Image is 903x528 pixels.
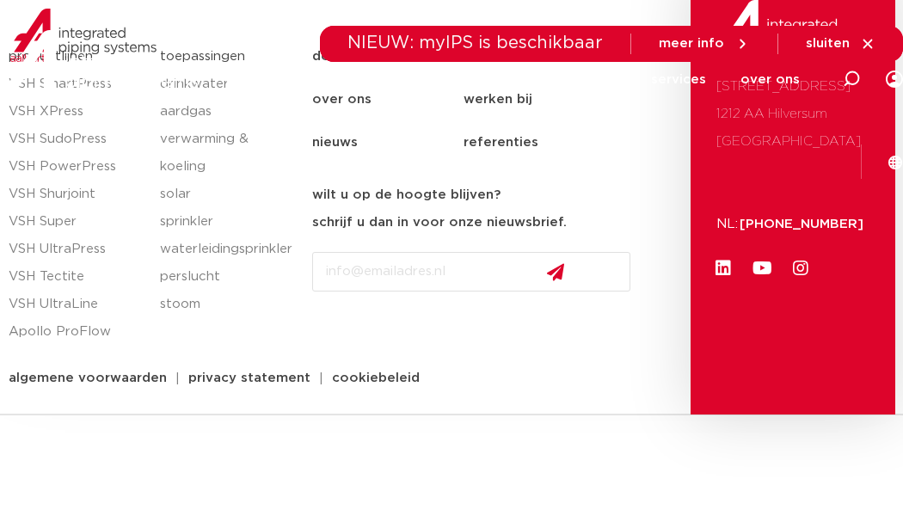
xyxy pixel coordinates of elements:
[175,371,323,384] a: privacy statement
[716,211,740,238] p: NL:
[312,188,501,201] strong: wilt u op de hoogte blijven?
[886,60,903,98] div: my IPS
[9,181,143,208] a: VSH Shurjoint
[188,371,310,384] span: privacy statement
[160,126,294,181] a: verwarming & koeling
[9,371,167,384] span: algemene voorwaarden
[419,46,509,113] a: toepassingen
[9,153,143,181] a: VSH PowerPress
[332,371,420,384] span: cookiebeleid
[740,218,863,230] a: [PHONE_NUMBER]
[226,46,296,113] a: producten
[651,46,706,113] a: services
[347,34,603,52] span: NIEUW: myIPS is beschikbaar
[319,371,433,384] a: cookiebeleid
[160,208,294,236] a: sprinkler
[9,263,143,291] a: VSH Tectite
[9,126,143,153] a: VSH SudoPress
[9,208,143,236] a: VSH Super
[312,216,567,229] strong: schrijf u dan in voor onze nieuwsbrief.
[160,181,294,208] a: solar
[659,36,750,52] a: meer info
[226,46,800,113] nav: Menu
[312,121,464,164] a: nieuws
[9,291,143,318] a: VSH UltraLine
[160,263,294,291] a: perslucht
[330,46,384,113] a: markets
[464,121,615,164] a: referenties
[740,46,800,113] a: over ons
[806,36,875,52] a: sluiten
[9,318,143,346] a: Apollo ProFlow
[9,236,143,263] a: VSH UltraPress
[160,291,294,318] a: stoom
[659,37,724,50] span: meer info
[160,236,294,263] a: waterleidingsprinkler
[806,37,850,50] span: sluiten
[544,46,617,113] a: downloads
[547,263,564,281] img: send.svg
[312,252,630,292] input: info@emailadres.nl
